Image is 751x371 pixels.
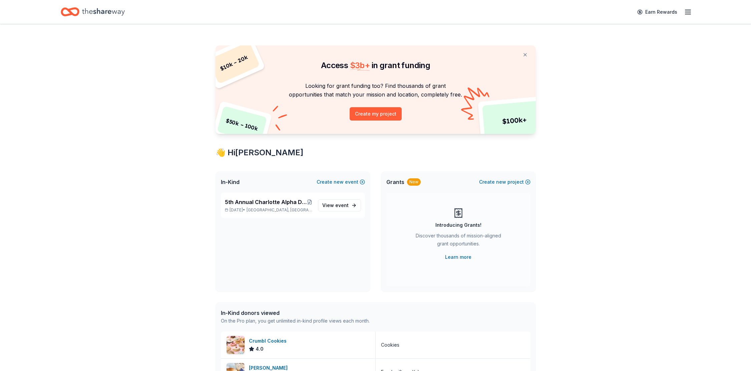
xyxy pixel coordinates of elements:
[633,6,681,18] a: Earn Rewards
[208,41,260,84] div: $ 10k – 20k
[221,309,370,317] div: In-Kind donors viewed
[221,317,370,325] div: On the Pro plan, you get unlimited in-kind profile views each month.
[350,107,402,121] button: Create my project
[445,253,471,261] a: Learn more
[407,178,421,186] div: New
[225,198,307,206] span: 5th Annual Charlotte Alpha Delta Pi Alum Fall Festival benefitting RMHC of GC
[61,4,125,20] a: Home
[227,336,245,354] img: Image for Crumbl Cookies
[247,207,312,213] span: [GEOGRAPHIC_DATA], [GEOGRAPHIC_DATA]
[221,178,240,186] span: In-Kind
[249,337,289,345] div: Crumbl Cookies
[413,232,504,250] div: Discover thousands of mission-aligned grant opportunities.
[321,60,430,70] span: Access in grant funding
[435,221,481,229] div: Introducing Grants!
[479,178,530,186] button: Createnewproject
[322,201,349,209] span: View
[386,178,404,186] span: Grants
[317,178,365,186] button: Createnewevent
[496,178,506,186] span: new
[225,207,313,213] p: [DATE] •
[216,147,536,158] div: 👋 Hi [PERSON_NAME]
[318,199,361,211] a: View event
[335,202,349,208] span: event
[224,81,528,99] p: Looking for grant funding too? Find thousands of grant opportunities that match your mission and ...
[256,345,264,353] span: 4.0
[350,60,370,70] span: $ 3b +
[381,341,399,349] div: Cookies
[334,178,344,186] span: new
